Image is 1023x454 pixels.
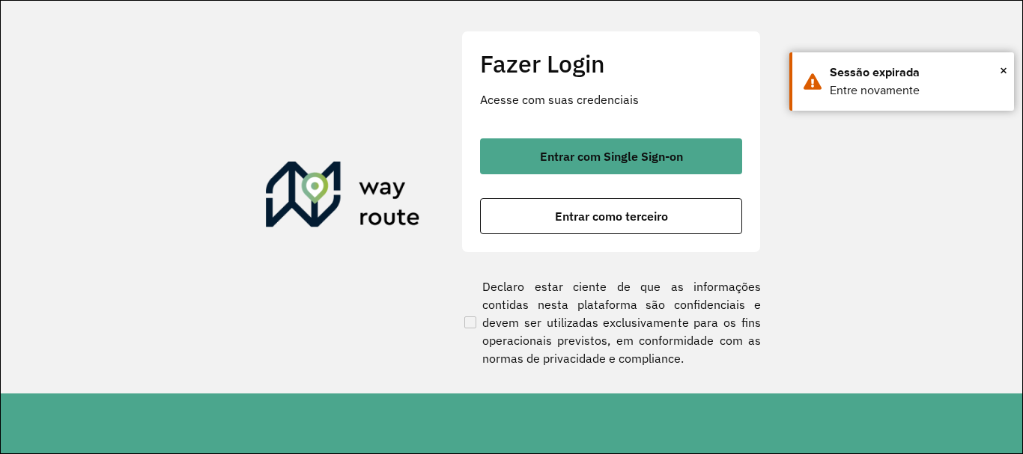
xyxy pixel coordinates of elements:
button: button [480,138,742,174]
button: Close [1000,59,1007,82]
label: Declaro estar ciente de que as informações contidas nesta plataforma são confidenciais e devem se... [461,277,761,367]
span: Entrar com Single Sign-on [540,150,683,162]
button: button [480,198,742,234]
div: Sessão expirada [830,64,1003,82]
div: Entre novamente [830,82,1003,99]
span: Entrar como terceiro [555,210,668,222]
img: Roteirizador AmbevTech [266,162,420,233]
p: Acesse com suas credenciais [480,91,742,108]
h2: Fazer Login [480,49,742,78]
span: × [1000,59,1007,82]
